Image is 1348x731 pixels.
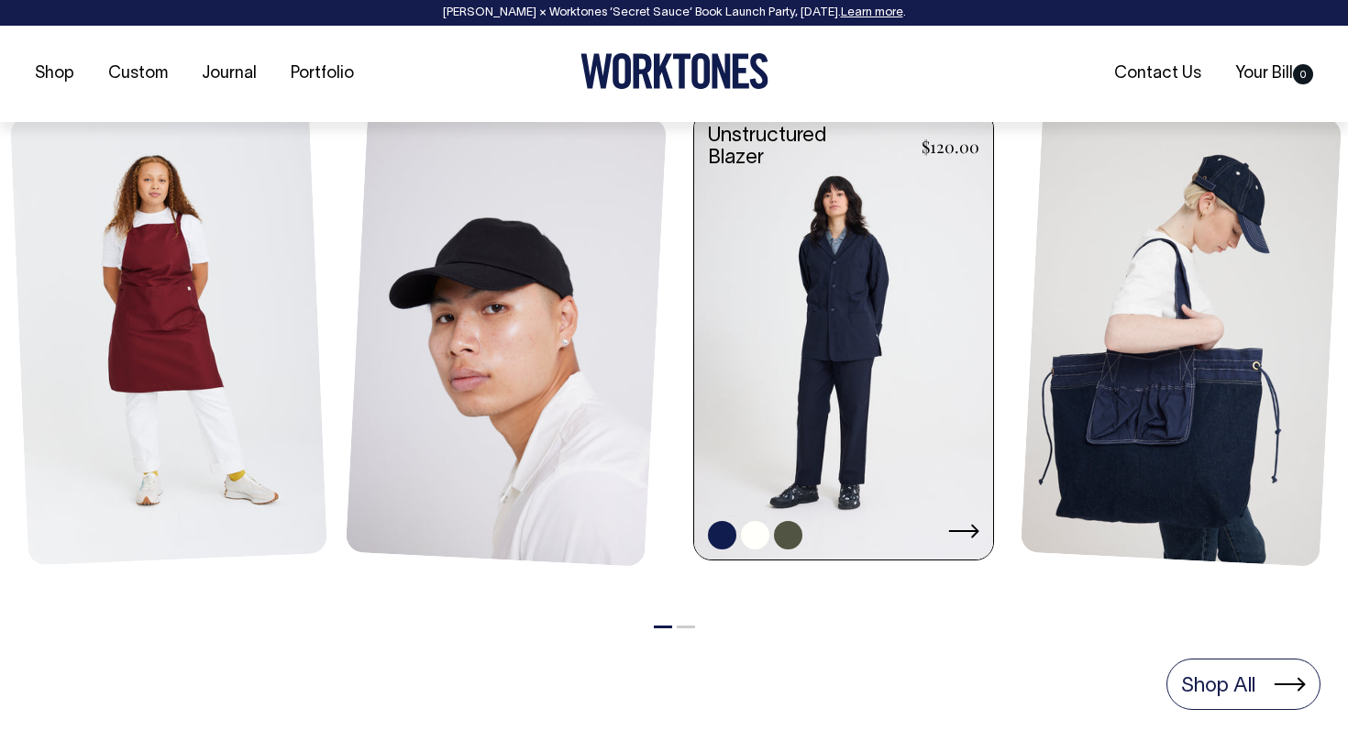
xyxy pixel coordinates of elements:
[1107,59,1209,89] a: Contact Us
[654,626,672,628] button: 1 of 2
[101,59,175,89] a: Custom
[677,626,695,628] button: 2 of 2
[194,59,264,89] a: Journal
[346,104,667,567] img: Blank Dad Cap
[1021,104,1342,567] img: Store Bag
[1228,59,1320,89] a: Your Bill0
[18,6,1330,19] div: [PERSON_NAME] × Worktones ‘Secret Sauce’ Book Launch Party, [DATE]. .
[1166,659,1320,710] a: Shop All
[1293,64,1313,84] span: 0
[841,7,903,18] a: Learn more
[28,59,82,89] a: Shop
[10,105,327,566] img: Mo Apron
[283,59,361,89] a: Portfolio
